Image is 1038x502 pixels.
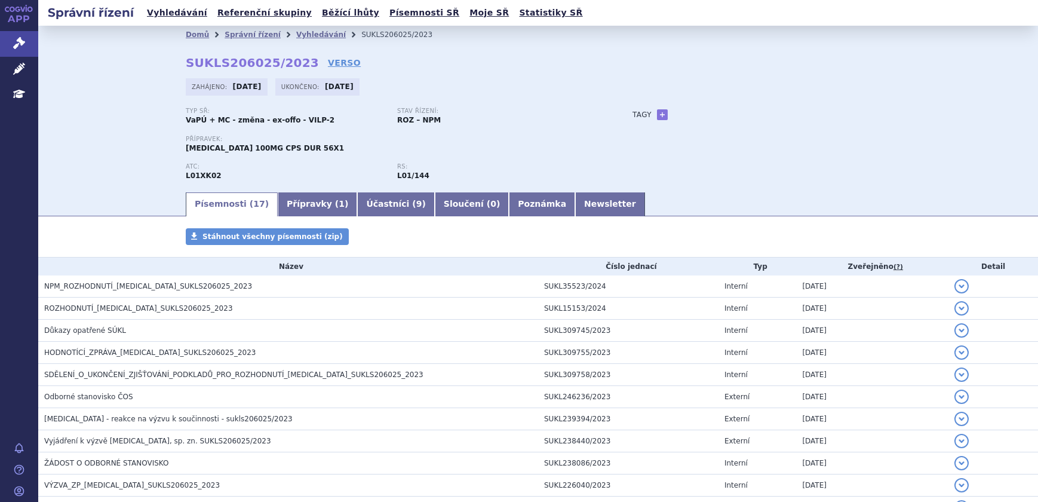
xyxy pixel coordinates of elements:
[575,192,645,216] a: Newsletter
[397,116,441,124] strong: ROZ – NPM
[44,282,252,290] span: NPM_ROZHODNUTÍ_ZEJULA_SUKLS206025_2023
[796,342,948,364] td: [DATE]
[38,258,538,276] th: Název
[724,282,748,290] span: Interní
[416,199,422,209] span: 9
[44,459,168,467] span: ŽÁDOST O ODBORNÉ STANOVISKO
[893,263,903,271] abbr: (?)
[724,393,750,401] span: Externí
[796,276,948,298] td: [DATE]
[796,408,948,430] td: [DATE]
[38,4,143,21] h2: Správní řízení
[490,199,496,209] span: 0
[954,323,969,338] button: detail
[435,192,509,216] a: Sloučení (0)
[186,163,385,170] p: ATC:
[538,430,718,452] td: SUKL238440/2023
[357,192,434,216] a: Účastníci (9)
[186,116,334,124] strong: VaPÚ + MC - změna - ex-offo - VILP-2
[339,199,345,209] span: 1
[796,430,948,452] td: [DATE]
[44,437,271,445] span: Vyjádření k výzvě ZEJULA, sp. zn. SUKLS206025/2023
[225,30,281,39] a: Správní řízení
[796,452,948,475] td: [DATE]
[954,478,969,492] button: detail
[538,386,718,408] td: SUKL246236/2023
[796,320,948,342] td: [DATE]
[724,304,748,313] span: Interní
[397,108,597,115] p: Stav řízení:
[233,82,262,91] strong: [DATE]
[724,459,748,467] span: Interní
[724,481,748,489] span: Interní
[538,258,718,276] th: Číslo jednací
[538,342,718,364] td: SUKL309755/2023
[186,172,222,180] strong: NIRAPARIB
[44,371,423,379] span: SDĚLENÍ_O_UKONČENÍ_ZJIŠŤOVÁNÍ_PODKLADŮ_PRO_ROZHODNUTÍ_ZEJULA_SUKLS206025_2023
[954,390,969,404] button: detail
[632,108,652,122] h3: Tagy
[538,298,718,320] td: SUKL15153/2024
[325,82,354,91] strong: [DATE]
[44,348,256,357] span: HODNOTÍCÍ_ZPRÁVA_ZEJULA_SUKLS206025_2023
[796,475,948,497] td: [DATE]
[954,412,969,426] button: detail
[44,326,126,335] span: Důkazy opatřené SÚKL
[44,393,133,401] span: Odborné stanovisko ČOS
[466,5,512,21] a: Moje SŘ
[538,452,718,475] td: SUKL238086/2023
[386,5,463,21] a: Písemnosti SŘ
[44,481,220,489] span: VÝZVA_ZP_ZEJULA_SUKLS206025_2023
[186,136,609,143] p: Přípravek:
[44,304,233,313] span: ROZHODNUTÍ_ZEJULA_SUKLS206025_2023
[954,456,969,470] button: detail
[796,298,948,320] td: [DATE]
[509,192,575,216] a: Poznámka
[515,5,586,21] a: Statistiky SŘ
[318,5,383,21] a: Běžící lhůty
[397,163,597,170] p: RS:
[724,371,748,379] span: Interní
[954,279,969,293] button: detail
[657,109,668,120] a: +
[538,364,718,386] td: SUKL309758/2023
[796,364,948,386] td: [DATE]
[253,199,265,209] span: 17
[796,258,948,276] th: Zveřejněno
[724,415,750,423] span: Externí
[538,408,718,430] td: SUKL239394/2023
[724,348,748,357] span: Interní
[954,345,969,360] button: detail
[538,475,718,497] td: SUKL226040/2023
[954,434,969,448] button: detail
[954,301,969,316] button: detail
[143,5,211,21] a: Vyhledávání
[948,258,1038,276] th: Detail
[186,30,209,39] a: Domů
[397,172,429,180] strong: niraparib
[538,320,718,342] td: SUKL309745/2023
[278,192,357,216] a: Přípravky (1)
[718,258,796,276] th: Typ
[186,192,278,216] a: Písemnosti (17)
[186,228,349,245] a: Stáhnout všechny písemnosti (zip)
[361,26,448,44] li: SUKLS206025/2023
[724,326,748,335] span: Interní
[186,56,319,70] strong: SUKLS206025/2023
[296,30,346,39] a: Vyhledávání
[192,82,229,91] span: Zahájeno:
[214,5,315,21] a: Referenční skupiny
[186,144,344,152] span: [MEDICAL_DATA] 100MG CPS DUR 56X1
[281,82,322,91] span: Ukončeno:
[538,276,718,298] td: SUKL35523/2024
[202,232,343,241] span: Stáhnout všechny písemnosti (zip)
[44,415,293,423] span: Zejula - reakce na výzvu k součinnosti - sukls206025/2023
[186,108,385,115] p: Typ SŘ:
[724,437,750,445] span: Externí
[328,57,361,69] a: VERSO
[796,386,948,408] td: [DATE]
[954,368,969,382] button: detail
